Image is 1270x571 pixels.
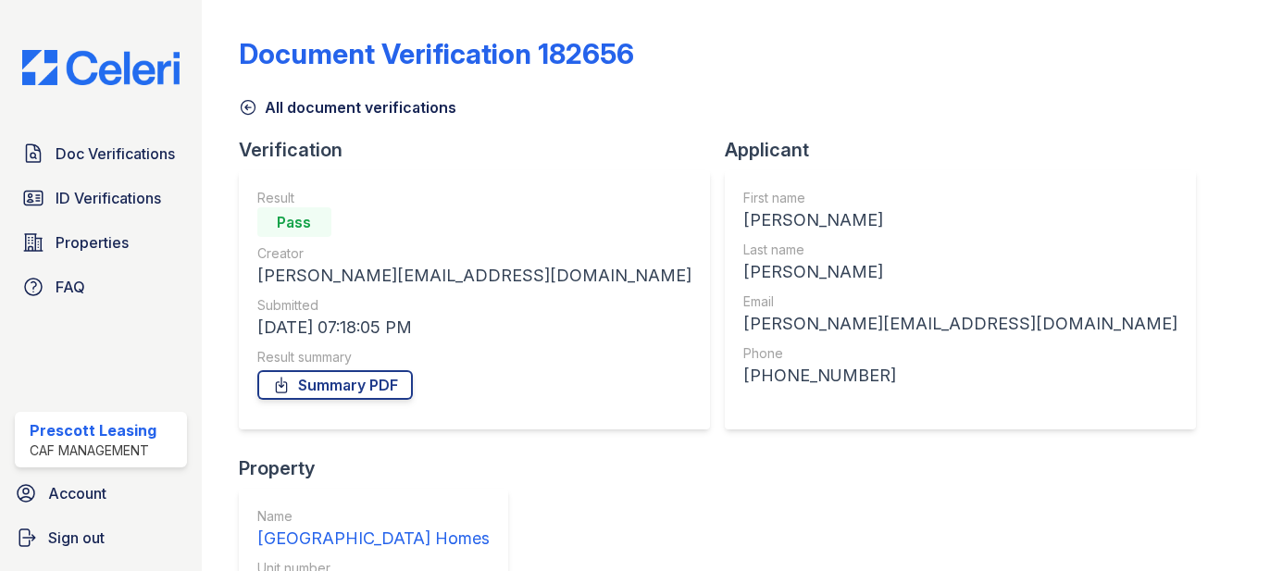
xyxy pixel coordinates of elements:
span: ID Verifications [56,187,161,209]
div: Prescott Leasing [30,419,156,441]
div: Email [743,292,1177,311]
div: Result [257,189,691,207]
a: Doc Verifications [15,135,187,172]
a: Sign out [7,519,194,556]
a: Name [GEOGRAPHIC_DATA] Homes [257,507,490,552]
span: Doc Verifications [56,143,175,165]
a: ID Verifications [15,180,187,217]
div: Name [257,507,490,526]
div: First name [743,189,1177,207]
div: [GEOGRAPHIC_DATA] Homes [257,526,490,552]
a: All document verifications [239,96,456,118]
div: Result summary [257,348,691,366]
div: [PERSON_NAME] [743,259,1177,285]
div: Verification [239,137,725,163]
div: Submitted [257,296,691,315]
div: CAF Management [30,441,156,460]
span: Sign out [48,527,105,549]
div: [DATE] 07:18:05 PM [257,315,691,341]
a: FAQ [15,268,187,305]
div: Creator [257,244,691,263]
div: Last name [743,241,1177,259]
div: Applicant [725,137,1211,163]
div: [PERSON_NAME][EMAIL_ADDRESS][DOMAIN_NAME] [743,311,1177,337]
div: Property [239,455,523,481]
span: Account [48,482,106,504]
span: Properties [56,231,129,254]
div: Document Verification 182656 [239,37,634,70]
div: [PERSON_NAME] [743,207,1177,233]
div: Pass [257,207,331,237]
div: [PERSON_NAME][EMAIL_ADDRESS][DOMAIN_NAME] [257,263,691,289]
a: Summary PDF [257,370,413,400]
a: Account [7,475,194,512]
span: FAQ [56,276,85,298]
a: Properties [15,224,187,261]
img: CE_Logo_Blue-a8612792a0a2168367f1c8372b55b34899dd931a85d93a1a3d3e32e68fde9ad4.png [7,50,194,85]
div: Phone [743,344,1177,363]
div: [PHONE_NUMBER] [743,363,1177,389]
